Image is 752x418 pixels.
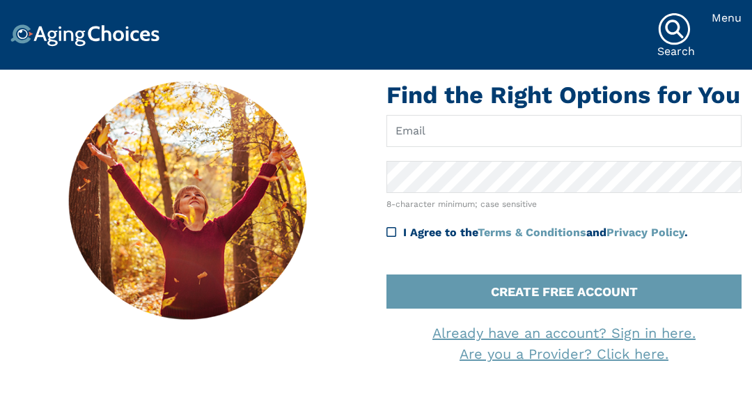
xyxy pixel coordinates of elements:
a: Terms & Conditions [478,226,586,239]
div: 8-character minimum; case sensitive [386,198,742,210]
input: Email [386,115,742,147]
a: Already have an account? Sign in here. [432,325,696,341]
img: search-icon.svg [657,13,691,46]
a: Are you a Provider? Click here. [460,346,668,362]
button: CREATE FREE ACCOUNT [386,274,742,309]
img: join-img.jpg [68,81,308,320]
h1: Find the Right Options for You [386,81,742,109]
img: Choice! [10,24,159,47]
div: Search [657,46,695,57]
div: Menu [712,13,742,24]
a: Privacy Policy [606,226,684,239]
span: I Agree to the and . [403,226,688,239]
